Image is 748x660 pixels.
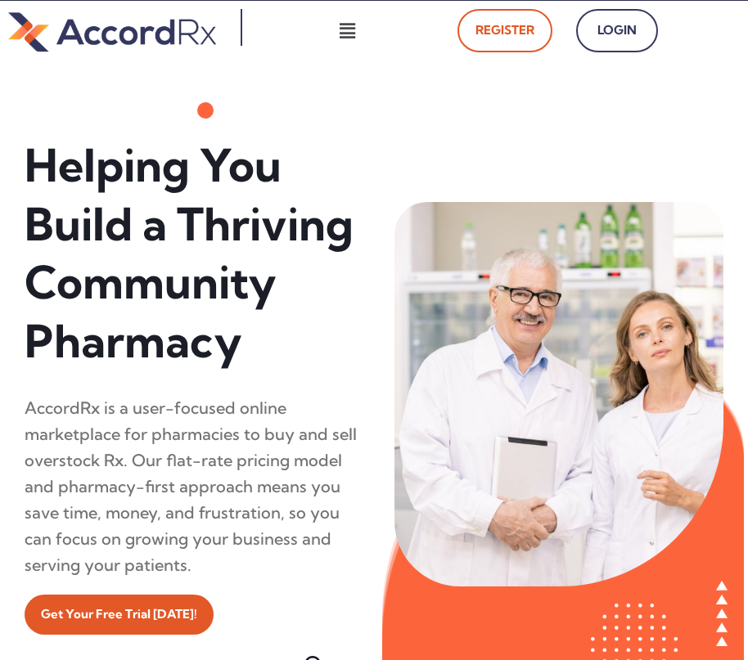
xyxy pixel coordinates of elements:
span: Login [594,19,640,43]
div: AccordRx is a user-focused online marketplace for pharmacies to buy and sell overstock Rx. Our fl... [25,395,362,578]
h1: Helping You Build a Thriving Community Pharmacy [25,137,362,370]
a: Get Your Free Trial [DATE]! [25,595,214,635]
span: Register [475,19,534,43]
a: Register [457,9,552,52]
a: Login [576,9,658,52]
img: default-logo [8,9,216,55]
span: Get Your Free Trial [DATE]! [41,603,197,626]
